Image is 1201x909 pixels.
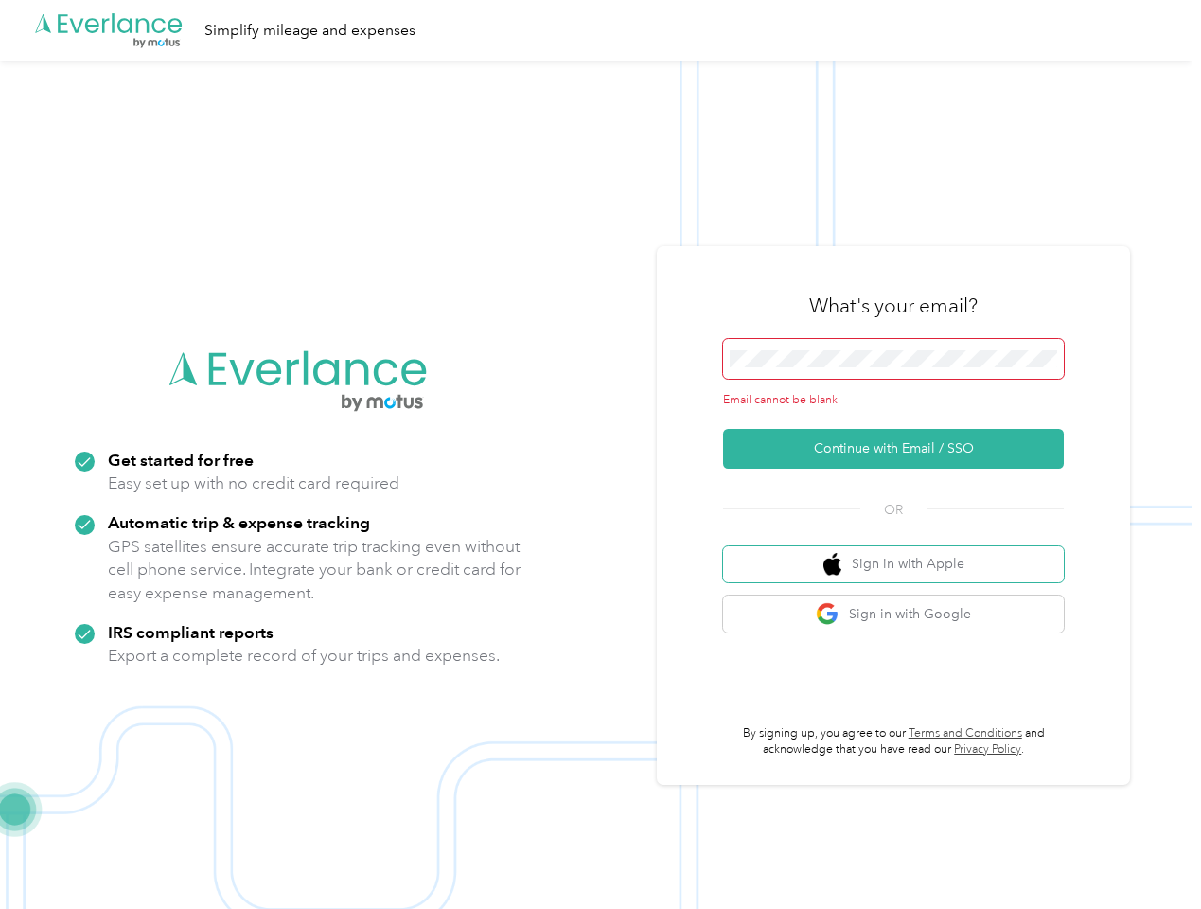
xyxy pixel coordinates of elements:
img: google logo [816,602,839,626]
p: GPS satellites ensure accurate trip tracking even without cell phone service. Integrate your bank... [108,535,521,605]
a: Privacy Policy [954,742,1021,757]
h3: What's your email? [809,293,978,319]
strong: Automatic trip & expense tracking [108,512,370,532]
button: Continue with Email / SSO [723,429,1064,469]
div: Simplify mileage and expenses [204,19,415,43]
button: google logoSign in with Google [723,596,1064,633]
strong: IRS compliant reports [108,622,274,642]
strong: Get started for free [108,450,254,470]
p: Easy set up with no credit card required [108,472,399,495]
a: Terms and Conditions [909,726,1022,740]
span: OR [860,500,927,520]
p: Export a complete record of your trips and expenses. [108,644,500,668]
div: Email cannot be blank [723,392,1064,409]
p: By signing up, you agree to our and acknowledge that you have read our . [723,725,1064,758]
img: apple logo [823,553,842,577]
button: apple logoSign in with Apple [723,546,1064,583]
